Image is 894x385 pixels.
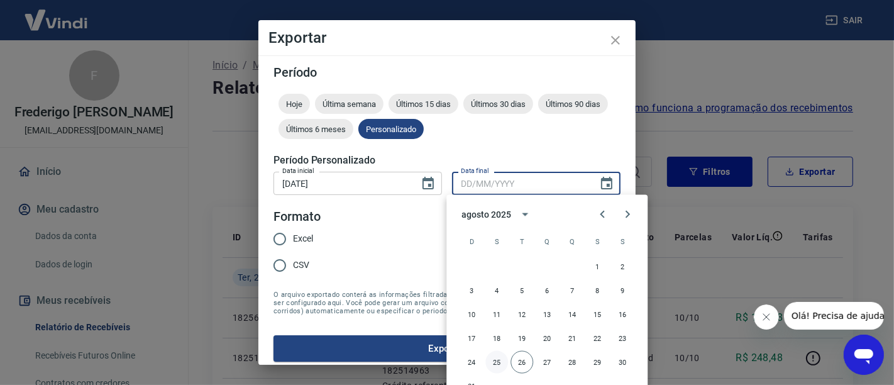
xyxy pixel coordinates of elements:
h4: Exportar [268,30,626,45]
span: Excel [293,232,313,245]
span: CSV [293,259,309,272]
button: 5 [510,279,533,302]
span: Últimos 30 dias [463,99,533,109]
div: Hoje [279,94,310,114]
button: Next month [615,202,640,227]
span: Hoje [279,99,310,109]
div: Últimos 6 meses [279,119,353,139]
h5: Período Personalizado [273,154,621,167]
button: 13 [536,303,558,326]
button: 11 [485,303,508,326]
button: 20 [536,327,558,350]
div: Últimos 15 dias [389,94,458,114]
input: DD/MM/YYYY [273,172,411,195]
button: 30 [611,351,634,374]
label: Data inicial [282,166,314,176]
span: Última semana [315,99,384,109]
button: 28 [561,351,583,374]
iframe: Mensagem da empresa [784,302,884,330]
button: calendar view is open, switch to year view [515,204,536,225]
button: 8 [586,279,609,302]
legend: Formato [273,208,321,226]
button: 7 [561,279,583,302]
span: Personalizado [358,125,424,134]
span: sexta-feira [586,229,609,254]
iframe: Botão para abrir a janela de mensagens [844,335,884,375]
span: segunda-feira [485,229,508,254]
label: Data final [461,166,489,176]
button: 21 [561,327,583,350]
div: Personalizado [358,119,424,139]
span: Olá! Precisa de ajuda? [8,9,106,19]
button: Choose date, selected date is 25 de ago de 2025 [416,171,441,196]
span: domingo [460,229,483,254]
div: agosto 2025 [461,208,510,221]
button: 24 [460,351,483,374]
h5: Período [273,66,621,79]
button: close [600,25,631,55]
button: 18 [485,327,508,350]
button: 9 [611,279,634,302]
button: 15 [586,303,609,326]
button: 29 [586,351,609,374]
span: O arquivo exportado conterá as informações filtradas na tela anterior com exceção do período que ... [273,291,621,315]
span: Últimos 90 dias [538,99,608,109]
div: Últimos 90 dias [538,94,608,114]
span: quarta-feira [536,229,558,254]
button: 22 [586,327,609,350]
span: terça-feira [510,229,533,254]
button: 26 [510,351,533,374]
button: 6 [536,279,558,302]
button: 16 [611,303,634,326]
button: 10 [460,303,483,326]
button: 19 [510,327,533,350]
button: Choose date [594,171,619,196]
button: 1 [586,255,609,278]
input: DD/MM/YYYY [452,172,589,195]
div: Últimos 30 dias [463,94,533,114]
button: 23 [611,327,634,350]
div: Última semana [315,94,384,114]
iframe: Fechar mensagem [754,304,779,330]
button: 17 [460,327,483,350]
button: Previous month [590,202,615,227]
button: 14 [561,303,583,326]
button: 25 [485,351,508,374]
span: Últimos 6 meses [279,125,353,134]
span: Últimos 15 dias [389,99,458,109]
button: 2 [611,255,634,278]
button: 3 [460,279,483,302]
button: Exportar [273,335,621,362]
span: quinta-feira [561,229,583,254]
button: 27 [536,351,558,374]
button: 12 [510,303,533,326]
span: sábado [611,229,634,254]
button: 4 [485,279,508,302]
